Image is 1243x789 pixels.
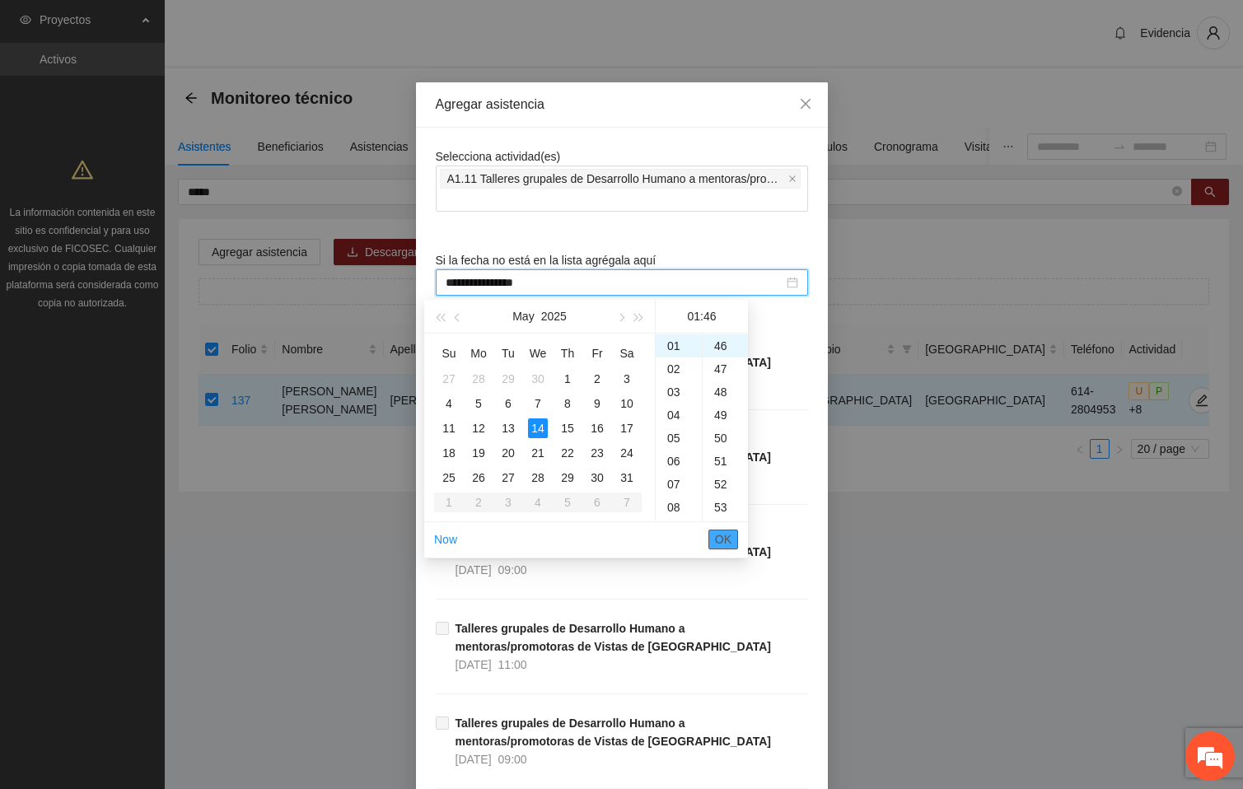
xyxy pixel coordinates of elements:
div: 49 [703,404,748,427]
th: We [523,340,553,366]
th: Th [553,340,582,366]
div: 01 [656,334,702,357]
td: 2025-05-17 [612,416,642,441]
td: 2025-05-28 [523,465,553,490]
span: 11:00 [498,658,527,671]
div: 23 [587,443,607,463]
div: 7 [528,394,548,413]
td: 2025-05-30 [582,465,612,490]
div: 3 [617,369,637,389]
div: 24 [617,443,637,463]
td: 2025-04-30 [523,366,553,391]
span: Si la fecha no está en la lista agrégala aquí [436,254,657,267]
div: 9 [587,394,607,413]
td: 2025-05-01 [553,366,582,391]
td: 2025-05-23 [582,441,612,465]
div: 4 [439,394,459,413]
span: close [788,175,797,183]
div: Agregar asistencia [436,96,808,114]
td: 2025-05-25 [434,465,464,490]
span: [DATE] [456,563,492,577]
td: 2025-04-27 [434,366,464,391]
td: 2025-05-16 [582,416,612,441]
strong: Talleres grupales de Desarrollo Humano a mentoras/promotoras de Vistas de [GEOGRAPHIC_DATA] [456,622,772,653]
div: 50 [703,427,748,450]
td: 2025-05-10 [612,391,642,416]
td: 2025-05-07 [523,391,553,416]
div: 14 [528,418,548,438]
td: 2025-05-04 [434,391,464,416]
div: 07 [656,473,702,496]
td: 2025-05-08 [553,391,582,416]
textarea: Escriba su mensaje y pulse “Intro” [8,450,314,507]
div: 1 [558,369,577,389]
div: 53 [703,496,748,519]
th: Tu [493,340,523,366]
td: 2025-05-24 [612,441,642,465]
span: 09:00 [498,753,527,766]
div: 2 [587,369,607,389]
div: 16 [587,418,607,438]
th: Fr [582,340,612,366]
th: Sa [612,340,642,366]
td: 2025-05-26 [464,465,493,490]
span: OK [715,530,731,549]
th: Su [434,340,464,366]
div: 27 [439,369,459,389]
div: 30 [528,369,548,389]
div: 01:46 [662,300,741,333]
button: 2025 [541,300,567,333]
div: 5 [469,394,488,413]
div: 11 [439,418,459,438]
div: 25 [439,468,459,488]
div: 51 [703,450,748,473]
div: Chatee con nosotros ahora [86,84,277,105]
div: 21 [528,443,548,463]
span: Estamos en línea. [96,220,227,386]
div: 04 [656,404,702,427]
div: 6 [498,394,518,413]
td: 2025-05-31 [612,465,642,490]
span: close [799,97,812,110]
div: 54 [703,519,748,542]
div: 09 [656,519,702,542]
div: 52 [703,473,748,496]
div: 10 [617,394,637,413]
div: 22 [558,443,577,463]
td: 2025-05-14 [523,416,553,441]
span: A1.11 Talleres grupales de Desarrollo Humano a mentoras/promotoras de Vistas de Cerro Grande [440,169,801,189]
div: 02 [656,357,702,380]
a: Now [434,533,457,546]
div: 20 [498,443,518,463]
span: [DATE] [456,658,492,671]
span: Selecciona actividad(es) [436,150,561,163]
button: OK [708,530,738,549]
div: 29 [558,468,577,488]
th: Mo [464,340,493,366]
div: 27 [498,468,518,488]
div: 48 [703,380,748,404]
div: 18 [439,443,459,463]
div: 46 [703,334,748,357]
td: 2025-05-18 [434,441,464,465]
span: 09:00 [498,563,527,577]
div: 13 [498,418,518,438]
div: 31 [617,468,637,488]
td: 2025-05-11 [434,416,464,441]
td: 2025-05-15 [553,416,582,441]
td: 2025-05-27 [493,465,523,490]
td: 2025-05-19 [464,441,493,465]
strong: Talleres grupales de Desarrollo Humano a mentoras/promotoras de Vistas de [GEOGRAPHIC_DATA] [456,717,772,748]
div: 06 [656,450,702,473]
div: 19 [469,443,488,463]
div: 17 [617,418,637,438]
td: 2025-05-12 [464,416,493,441]
td: 2025-05-09 [582,391,612,416]
td: 2025-05-22 [553,441,582,465]
div: 26 [469,468,488,488]
button: May [512,300,534,333]
div: 05 [656,427,702,450]
td: 2025-05-03 [612,366,642,391]
span: [DATE] [456,753,492,766]
div: 8 [558,394,577,413]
